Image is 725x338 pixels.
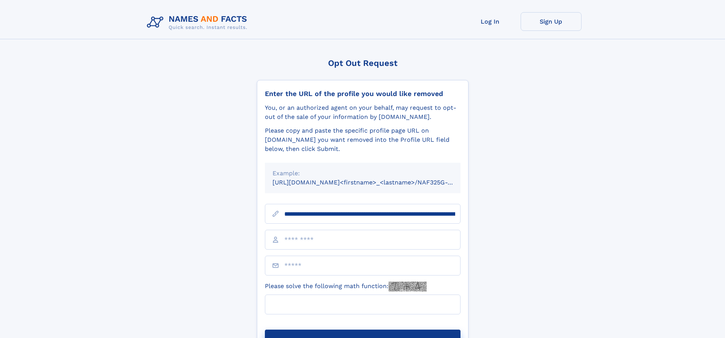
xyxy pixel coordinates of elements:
[257,58,468,68] div: Opt Out Request
[265,126,460,154] div: Please copy and paste the specific profile page URL on [DOMAIN_NAME] you want removed into the Pr...
[265,103,460,122] div: You, or an authorized agent on your behalf, may request to opt-out of the sale of your informatio...
[272,169,453,178] div: Example:
[460,12,521,31] a: Log In
[521,12,582,31] a: Sign Up
[265,282,427,292] label: Please solve the following math function:
[265,90,460,98] div: Enter the URL of the profile you would like removed
[144,12,253,33] img: Logo Names and Facts
[272,179,475,186] small: [URL][DOMAIN_NAME]<firstname>_<lastname>/NAF325G-xxxxxxxx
